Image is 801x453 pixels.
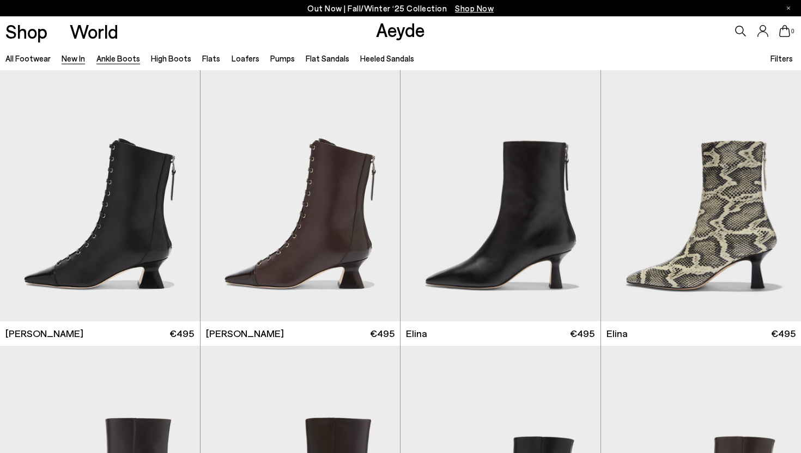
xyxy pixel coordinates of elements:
[370,327,395,340] span: €495
[5,53,51,63] a: All Footwear
[206,327,284,340] span: [PERSON_NAME]
[400,321,600,346] a: Elina €495
[5,22,47,41] a: Shop
[770,53,793,63] span: Filters
[5,327,83,340] span: [PERSON_NAME]
[360,53,414,63] a: Heeled Sandals
[202,53,220,63] a: Flats
[790,28,796,34] span: 0
[771,327,796,340] span: €495
[307,2,494,15] p: Out Now | Fall/Winter ‘25 Collection
[400,70,600,321] img: Elina Ankle Boots
[151,53,191,63] a: High Boots
[306,53,349,63] a: Flat Sandals
[376,18,425,41] a: Aeyde
[779,25,790,37] a: 0
[400,70,600,321] div: 1 / 6
[570,327,594,340] span: €495
[232,53,259,63] a: Loafers
[201,321,400,346] a: [PERSON_NAME] €495
[62,53,85,63] a: New In
[406,327,427,340] span: Elina
[270,53,295,63] a: Pumps
[400,70,600,321] a: Next slide Previous slide
[455,3,494,13] span: Navigate to /collections/new-in
[96,53,140,63] a: Ankle Boots
[606,327,628,340] span: Elina
[169,327,194,340] span: €495
[70,22,118,41] a: World
[201,70,400,321] img: Gwen Lace-Up Boots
